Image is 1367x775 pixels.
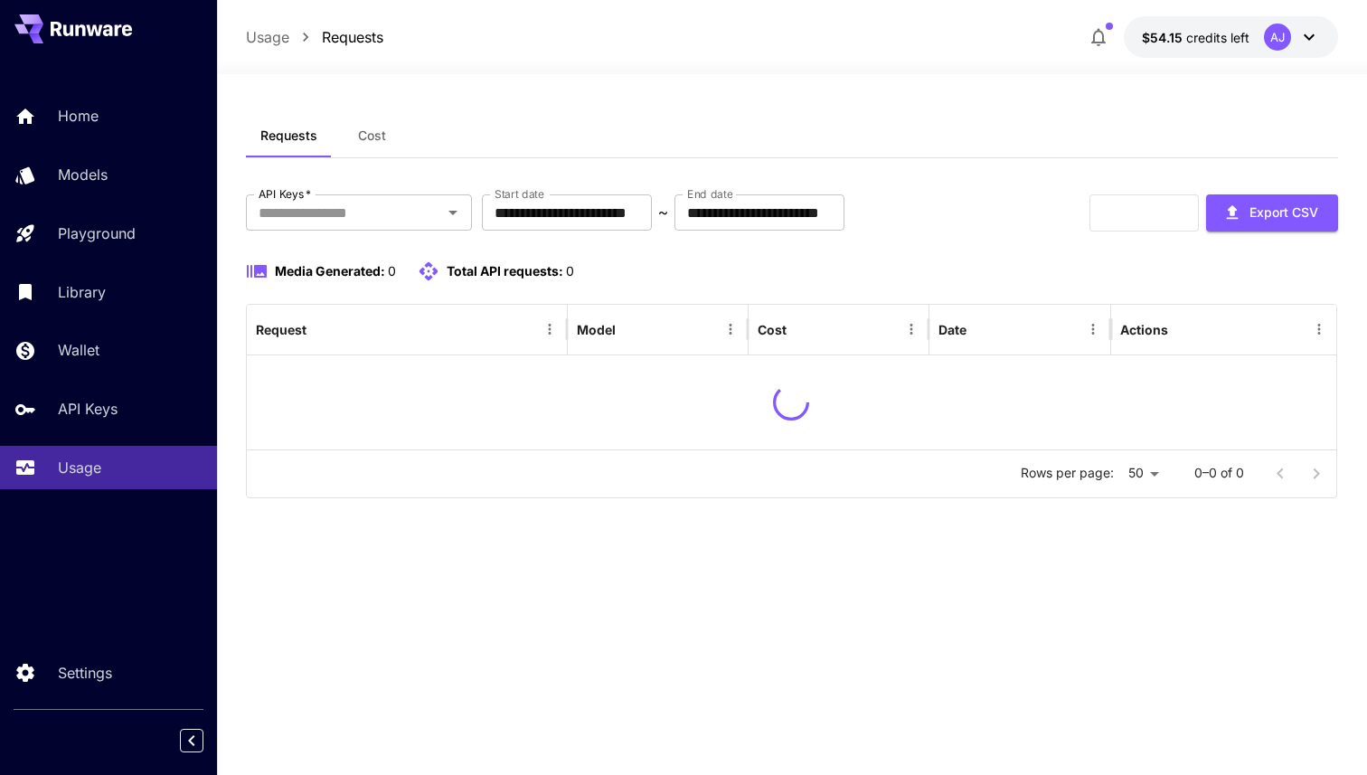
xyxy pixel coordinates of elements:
button: $54.14863AJ [1124,16,1338,58]
label: Start date [495,186,544,202]
label: End date [687,186,732,202]
p: 0–0 of 0 [1194,464,1244,482]
button: Menu [1306,317,1332,342]
p: API Keys [58,398,118,420]
div: $54.14863 [1142,28,1249,47]
a: Requests [322,26,383,48]
button: Menu [537,317,562,342]
span: Requests [260,128,317,144]
p: Wallet [58,339,99,361]
span: credits left [1186,30,1249,45]
p: Rows per page: [1021,464,1114,482]
span: 0 [388,263,396,279]
p: Home [58,105,99,127]
span: Total API requests: [447,263,563,279]
p: Playground [58,222,136,244]
div: Request [256,322,306,337]
div: Actions [1120,322,1168,337]
div: AJ [1264,24,1291,51]
div: Date [938,322,966,337]
label: API Keys [259,186,311,202]
button: Menu [899,317,924,342]
button: Open [440,200,466,225]
button: Sort [308,317,334,342]
p: Library [58,281,106,303]
button: Collapse sidebar [180,729,203,752]
span: Cost [358,128,386,144]
span: $54.15 [1142,30,1186,45]
p: Usage [58,457,101,478]
button: Sort [618,317,643,342]
p: Settings [58,662,112,684]
div: Cost [758,322,787,337]
nav: breadcrumb [246,26,383,48]
button: Menu [1080,317,1106,342]
p: ~ [658,202,668,223]
div: Model [577,322,616,337]
p: Models [58,164,108,185]
button: Menu [718,317,743,342]
div: Collapse sidebar [193,724,217,757]
button: Export CSV [1206,194,1338,232]
div: 50 [1121,460,1165,487]
span: Media Generated: [275,263,385,279]
a: Usage [246,26,289,48]
button: Sort [968,317,994,342]
button: Sort [788,317,814,342]
span: 0 [566,263,574,279]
